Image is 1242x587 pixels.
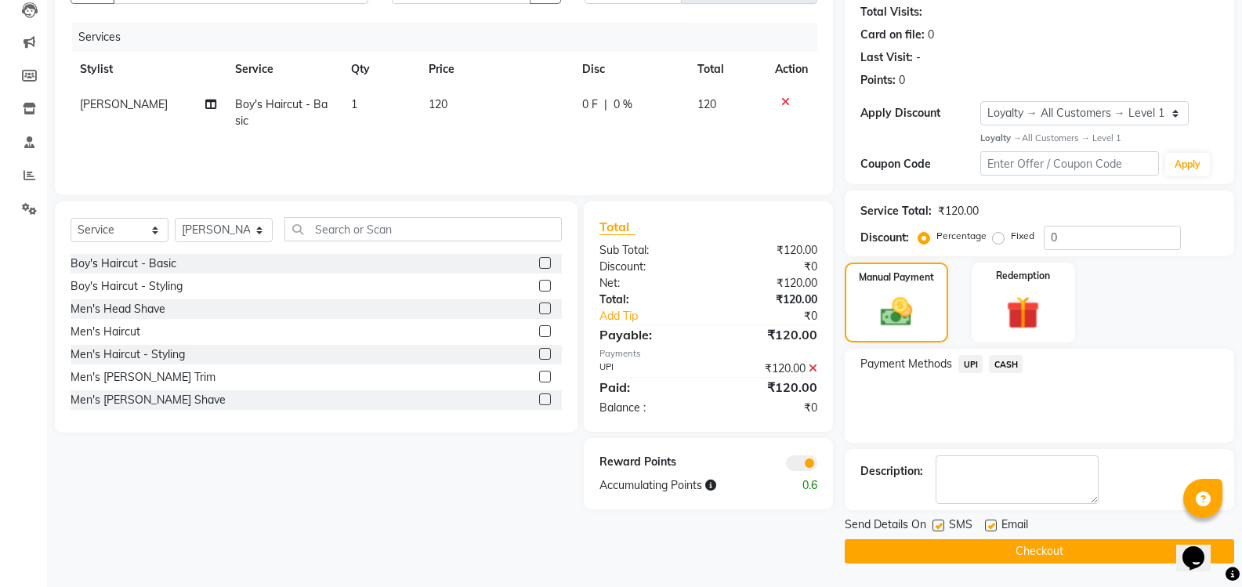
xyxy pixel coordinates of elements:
[599,347,817,361] div: Payments
[860,49,913,66] div: Last Visit:
[588,454,708,471] div: Reward Points
[588,400,708,416] div: Balance :
[708,325,829,344] div: ₹120.00
[573,52,689,87] th: Disc
[766,52,817,87] th: Action
[71,369,215,386] div: Men's [PERSON_NAME] Trim
[708,242,829,259] div: ₹120.00
[938,203,979,219] div: ₹120.00
[708,292,829,308] div: ₹120.00
[588,275,708,292] div: Net:
[72,23,829,52] div: Services
[604,96,607,113] span: |
[729,308,829,324] div: ₹0
[928,27,934,43] div: 0
[708,378,829,397] div: ₹120.00
[588,242,708,259] div: Sub Total:
[71,52,226,87] th: Stylist
[71,278,183,295] div: Boy's Haircut - Styling
[429,97,447,111] span: 120
[582,96,598,113] span: 0 F
[871,294,922,331] img: _cash.svg
[688,52,766,87] th: Total
[860,203,932,219] div: Service Total:
[1176,524,1226,571] iframe: chat widget
[1165,153,1210,176] button: Apply
[588,259,708,275] div: Discount:
[284,217,562,241] input: Search or Scan
[958,355,983,373] span: UPI
[980,132,1022,143] strong: Loyalty →
[860,105,979,121] div: Apply Discount
[980,132,1218,145] div: All Customers → Level 1
[1011,229,1034,243] label: Fixed
[708,275,829,292] div: ₹120.00
[860,4,922,20] div: Total Visits:
[769,477,829,494] div: 0.6
[588,477,769,494] div: Accumulating Points
[708,361,829,377] div: ₹120.00
[860,72,896,89] div: Points:
[860,356,952,372] span: Payment Methods
[588,378,708,397] div: Paid:
[860,156,979,172] div: Coupon Code
[980,151,1159,176] input: Enter Offer / Coupon Code
[588,308,729,324] a: Add Tip
[697,97,716,111] span: 120
[80,97,168,111] span: [PERSON_NAME]
[860,463,923,480] div: Description:
[708,259,829,275] div: ₹0
[899,72,905,89] div: 0
[588,325,708,344] div: Payable:
[588,361,708,377] div: UPI
[614,96,632,113] span: 0 %
[989,355,1023,373] span: CASH
[71,346,185,363] div: Men's Haircut - Styling
[71,392,226,408] div: Men's [PERSON_NAME] Shave
[71,301,165,317] div: Men's Head Shave
[949,516,972,536] span: SMS
[71,324,140,340] div: Men's Haircut
[708,400,829,416] div: ₹0
[860,230,909,246] div: Discount:
[419,52,573,87] th: Price
[996,292,1050,334] img: _gift.svg
[845,516,926,536] span: Send Details On
[996,269,1050,283] label: Redemption
[71,255,176,272] div: Boy's Haircut - Basic
[342,52,419,87] th: Qty
[588,292,708,308] div: Total:
[859,270,934,284] label: Manual Payment
[599,219,635,235] span: Total
[226,52,342,87] th: Service
[351,97,357,111] span: 1
[1001,516,1028,536] span: Email
[860,27,925,43] div: Card on file:
[845,539,1234,563] button: Checkout
[235,97,328,128] span: Boy's Haircut - Basic
[936,229,987,243] label: Percentage
[916,49,921,66] div: -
